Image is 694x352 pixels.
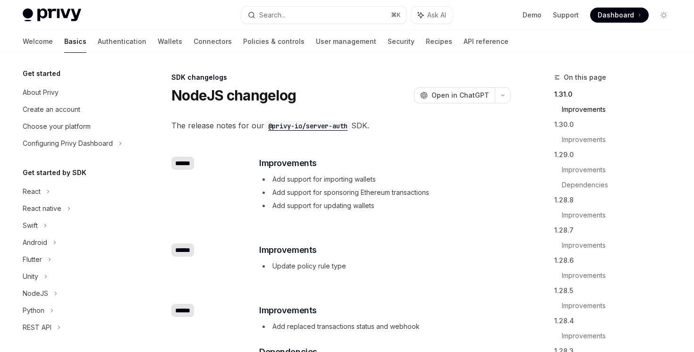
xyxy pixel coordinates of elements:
[23,288,48,299] div: NodeJS
[171,87,296,104] h1: NodeJS changelog
[23,68,60,79] h5: Get started
[656,8,671,23] button: Toggle dark mode
[23,220,38,231] div: Swift
[243,30,305,53] a: Policies & controls
[23,237,47,248] div: Android
[426,30,452,53] a: Recipes
[391,11,401,19] span: ⌘ K
[554,313,679,328] a: 1.28.4
[23,8,81,22] img: light logo
[23,203,61,214] div: React native
[264,121,351,131] code: @privy-io/server-auth
[590,8,649,23] a: Dashboard
[171,73,511,82] div: SDK changelogs
[259,260,510,272] li: Update policy rule type
[23,138,113,149] div: Configuring Privy Dashboard
[15,101,136,118] a: Create an account
[23,305,44,316] div: Python
[15,118,136,135] a: Choose your platform
[564,72,606,83] span: On this page
[23,254,42,265] div: Flutter
[432,91,489,100] span: Open in ChatGPT
[554,117,679,132] a: 1.30.0
[554,147,679,162] a: 1.29.0
[23,186,41,197] div: React
[259,200,510,211] li: Add support for updating wallets
[554,253,679,268] a: 1.28.6
[427,10,446,20] span: Ask AI
[554,87,679,102] a: 1.31.0
[158,30,182,53] a: Wallets
[23,104,80,115] div: Create an account
[553,10,579,20] a: Support
[241,7,406,24] button: Search...⌘K
[15,84,136,101] a: About Privy
[562,102,679,117] a: Improvements
[259,187,510,198] li: Add support for sponsoring Ethereum transactions
[388,30,415,53] a: Security
[259,304,317,317] span: Improvements
[411,7,453,24] button: Ask AI
[259,243,317,257] span: Improvements
[259,174,510,185] li: Add support for importing wallets
[598,10,634,20] span: Dashboard
[562,162,679,177] a: Improvements
[171,119,511,132] span: The release notes for our SDK.
[23,167,86,178] h5: Get started by SDK
[23,322,51,333] div: REST API
[562,298,679,313] a: Improvements
[562,208,679,223] a: Improvements
[259,9,286,21] div: Search...
[523,10,542,20] a: Demo
[316,30,376,53] a: User management
[23,87,59,98] div: About Privy
[414,87,495,103] button: Open in ChatGPT
[23,121,91,132] div: Choose your platform
[554,283,679,298] a: 1.28.5
[98,30,146,53] a: Authentication
[64,30,86,53] a: Basics
[23,30,53,53] a: Welcome
[562,132,679,147] a: Improvements
[562,177,679,193] a: Dependencies
[259,321,510,332] li: Add replaced transactions status and webhook
[194,30,232,53] a: Connectors
[554,193,679,208] a: 1.28.8
[259,157,317,170] span: Improvements
[554,223,679,238] a: 1.28.7
[23,271,38,282] div: Unity
[562,268,679,283] a: Improvements
[464,30,508,53] a: API reference
[264,121,351,130] a: @privy-io/server-auth
[562,328,679,344] a: Improvements
[562,238,679,253] a: Improvements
